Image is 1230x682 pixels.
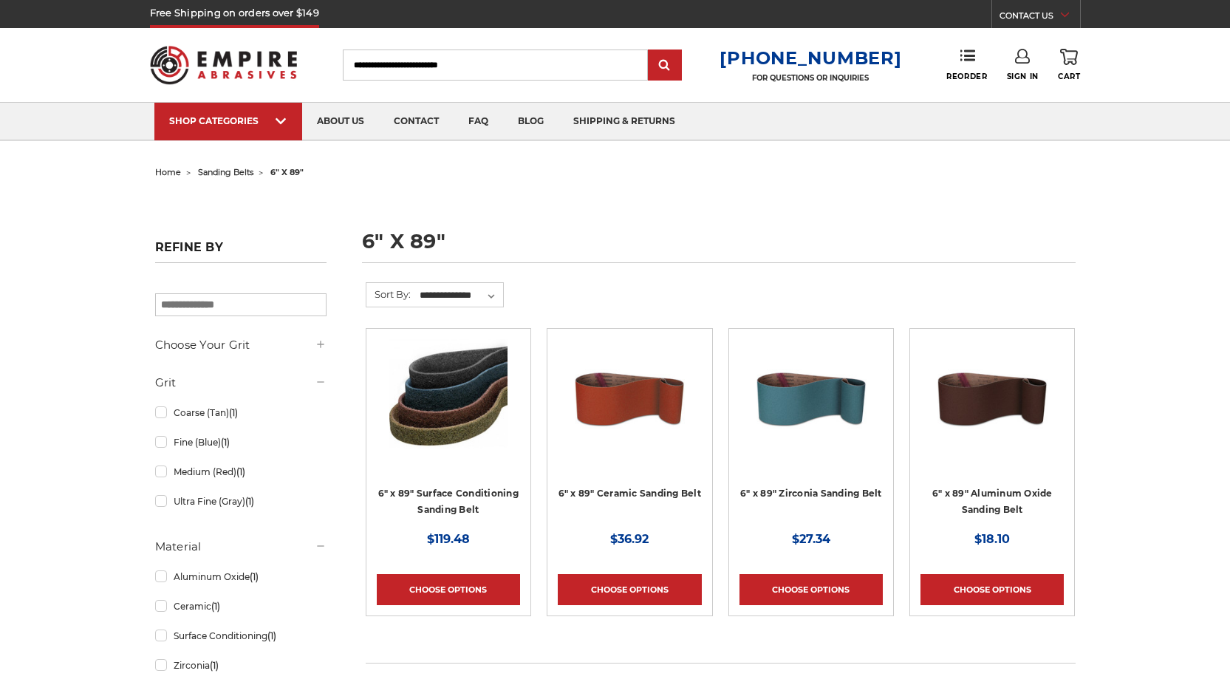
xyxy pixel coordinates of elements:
span: (1) [211,601,220,612]
span: (1) [221,437,230,448]
span: $27.34 [792,532,830,546]
h5: Choose Your Grit [155,336,327,354]
img: 6" x 89" Aluminum Oxide Sanding Belt [933,339,1051,457]
a: about us [302,103,379,140]
a: contact [379,103,454,140]
a: 6"x89" Surface Conditioning Sanding Belts [377,339,520,482]
span: (1) [236,466,245,477]
div: SHOP CATEGORIES [169,115,287,126]
h5: Refine by [155,240,327,263]
img: 6" x 89" Zirconia Sanding Belt [752,339,870,457]
a: [PHONE_NUMBER] [720,47,901,69]
a: Ultra Fine (Gray)(1) [155,488,327,514]
a: 6" x 89" Surface Conditioning Sanding Belt [378,488,519,516]
span: $119.48 [427,532,470,546]
span: Reorder [946,72,987,81]
h5: Grit [155,374,327,392]
label: Sort By: [366,283,411,305]
input: Submit [650,51,680,81]
img: Empire Abrasives [150,36,298,94]
a: 6" x 89" Zirconia Sanding Belt [740,488,882,499]
a: Medium (Red)(1) [155,459,327,485]
img: 6"x89" Surface Conditioning Sanding Belts [389,339,508,457]
a: Cart [1058,49,1080,81]
a: Choose Options [739,574,883,605]
span: Cart [1058,72,1080,81]
span: (1) [245,496,254,507]
a: Ceramic(1) [155,593,327,619]
span: (1) [229,407,238,418]
span: (1) [250,571,259,582]
a: blog [503,103,558,140]
a: Aluminum Oxide(1) [155,564,327,590]
p: FOR QUESTIONS OR INQUIRIES [720,73,901,83]
img: 6" x 89" Ceramic Sanding Belt [570,339,689,457]
a: 6" x 89" Aluminum Oxide Sanding Belt [920,339,1064,482]
a: Choose Options [377,574,520,605]
a: Coarse (Tan)(1) [155,400,327,426]
a: 6" x 89" Zirconia Sanding Belt [739,339,883,482]
a: Choose Options [920,574,1064,605]
a: CONTACT US [1000,7,1080,28]
span: (1) [267,630,276,641]
span: $36.92 [610,532,649,546]
a: 6" x 89" Ceramic Sanding Belt [558,339,701,482]
a: 6" x 89" Ceramic Sanding Belt [558,488,701,499]
a: Surface Conditioning(1) [155,623,327,649]
span: $18.10 [974,532,1010,546]
a: sanding belts [198,167,253,177]
a: Fine (Blue)(1) [155,429,327,455]
a: Choose Options [558,574,701,605]
a: Reorder [946,49,987,81]
a: 6" x 89" Aluminum Oxide Sanding Belt [932,488,1053,516]
span: 6" x 89" [270,167,304,177]
select: Sort By: [417,284,503,307]
h5: Material [155,538,327,556]
a: Zirconia(1) [155,652,327,678]
a: shipping & returns [558,103,690,140]
h1: 6" x 89" [362,231,1076,263]
a: home [155,167,181,177]
span: Sign In [1007,72,1039,81]
span: (1) [210,660,219,671]
a: faq [454,103,503,140]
